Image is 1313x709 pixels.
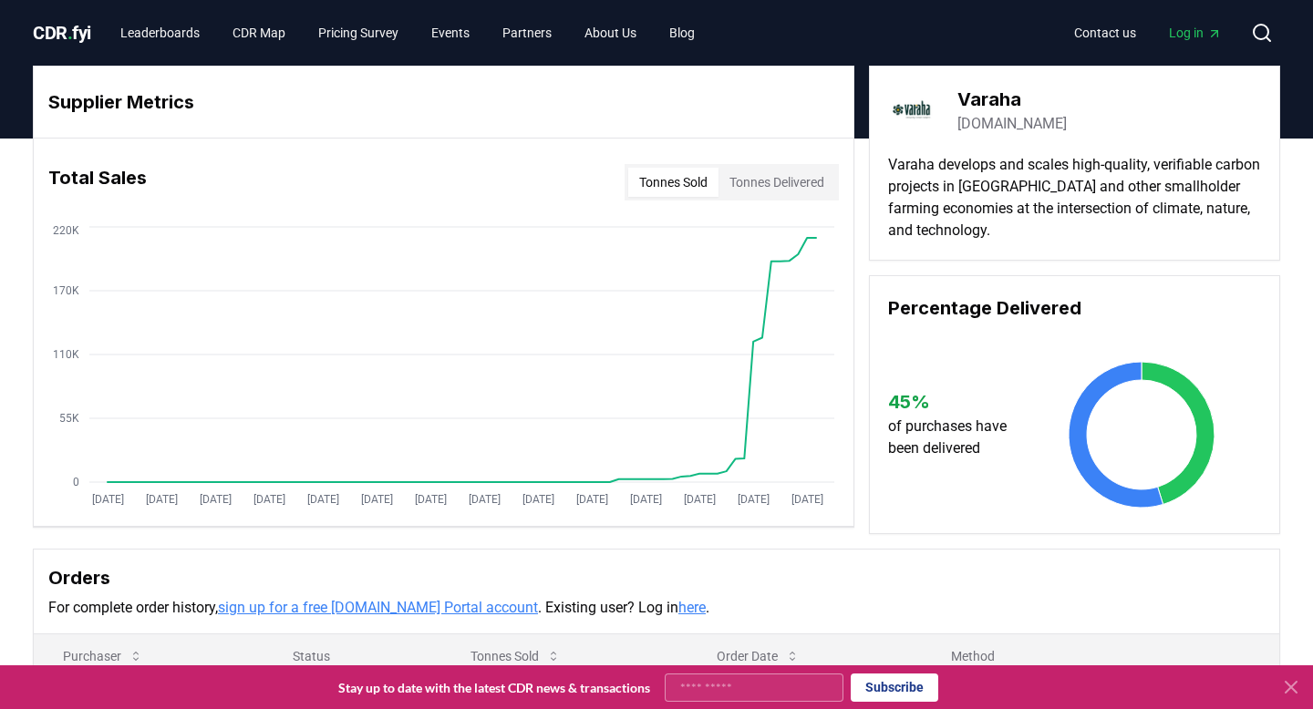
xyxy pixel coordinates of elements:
[48,564,1265,591] h3: Orders
[218,16,300,49] a: CDR Map
[888,154,1261,241] p: Varaha develops and scales high-quality, verifiable carbon projects in [GEOGRAPHIC_DATA] and othe...
[73,476,79,488] tspan: 0
[33,20,91,46] a: CDR.fyi
[67,22,73,44] span: .
[361,493,393,506] tspan: [DATE]
[146,493,178,506] tspan: [DATE]
[200,493,232,506] tspan: [DATE]
[488,16,566,49] a: Partners
[957,113,1067,135] a: [DOMAIN_NAME]
[655,16,709,49] a: Blog
[48,88,839,116] h3: Supplier Metrics
[417,16,484,49] a: Events
[48,164,147,200] h3: Total Sales
[888,294,1261,322] h3: Percentage Delivered
[53,224,79,237] tspan: 220K
[33,22,91,44] span: CDR fyi
[1169,24,1222,42] span: Log in
[456,638,575,674] button: Tonnes Sold
[106,16,214,49] a: Leaderboards
[936,647,1265,665] p: Method
[304,16,413,49] a: Pricing Survey
[957,86,1067,113] h3: Varaha
[92,493,124,506] tspan: [DATE]
[253,493,285,506] tspan: [DATE]
[702,638,814,674] button: Order Date
[576,493,608,506] tspan: [DATE]
[59,412,79,425] tspan: 55K
[522,493,554,506] tspan: [DATE]
[48,638,158,674] button: Purchaser
[628,168,719,197] button: Tonnes Sold
[888,388,1024,416] h3: 45 %
[888,416,1024,459] p: of purchases have been delivered
[53,284,79,297] tspan: 170K
[630,493,662,506] tspan: [DATE]
[888,85,939,136] img: Varaha-logo
[1060,16,1151,49] a: Contact us
[1060,16,1236,49] nav: Main
[738,493,770,506] tspan: [DATE]
[278,647,427,665] p: Status
[1154,16,1236,49] a: Log in
[53,348,79,361] tspan: 110K
[218,599,538,616] a: sign up for a free [DOMAIN_NAME] Portal account
[684,493,716,506] tspan: [DATE]
[678,599,706,616] a: here
[307,493,339,506] tspan: [DATE]
[415,493,447,506] tspan: [DATE]
[469,493,501,506] tspan: [DATE]
[48,597,1265,619] p: For complete order history, . Existing user? Log in .
[791,493,823,506] tspan: [DATE]
[719,168,835,197] button: Tonnes Delivered
[106,16,709,49] nav: Main
[570,16,651,49] a: About Us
